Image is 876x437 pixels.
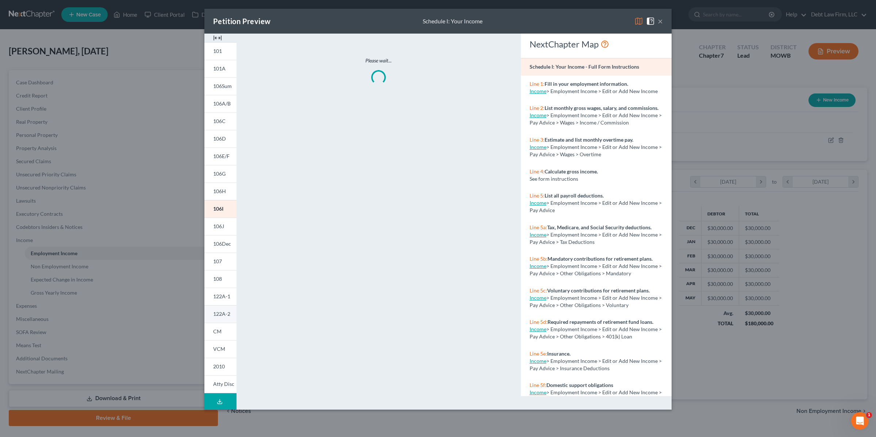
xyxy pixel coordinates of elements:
span: Line 4: [530,168,545,175]
span: > Employment Income > Edit or Add New Income > Pay Advice [530,200,662,213]
span: Line 2: [530,105,545,111]
a: Income [530,295,546,301]
span: Line 3: [530,137,545,143]
p: Please wait... [267,57,490,64]
a: Income [530,144,546,150]
div: NextChapter Map [530,38,663,50]
a: 106E/F [204,147,237,165]
a: 106D [204,130,237,147]
iframe: Intercom live chat [851,412,869,430]
a: Income [530,200,546,206]
span: 108 [213,276,222,282]
span: Line 5a: [530,224,547,230]
a: 122A-1 [204,288,237,305]
strong: Schedule I: Your Income - Full Form Instructions [530,64,639,70]
span: 2010 [213,363,225,369]
span: CM [213,328,222,334]
a: Income [530,263,546,269]
span: Line 5c: [530,287,547,294]
span: Atty Disc [213,381,234,387]
strong: Calculate gross income. [545,168,598,175]
span: Line 5f: [530,382,546,388]
img: help-close-5ba153eb36485ed6c1ea00a893f15db1cb9b99d6cae46e1a8edb6c62d00a1a76.svg [646,17,655,26]
a: 106C [204,112,237,130]
span: 1 [866,412,872,418]
span: VCM [213,346,225,352]
span: > Employment Income > Edit or Add New Income > Pay Advice > Tax Deductions [530,231,662,245]
span: > Employment Income > Edit or Add New Income > Pay Advice > Wages > Overtime [530,144,662,157]
span: 106H [213,188,226,194]
a: Income [530,231,546,238]
span: > Employment Income > Edit or Add New Income > Pay Advice > Insurance Deductions [530,358,662,371]
strong: Fill in your employment information. [545,81,628,87]
a: 107 [204,253,237,270]
span: Line 1: [530,81,545,87]
strong: Tax, Medicare, and Social Security deductions. [547,224,652,230]
span: > Employment Income > Edit or Add New Income > Pay Advice > Other Obligations > Domestic Sup. [530,389,662,403]
strong: List all payroll deductions. [545,192,604,199]
span: 122A-2 [213,311,230,317]
a: Income [530,326,546,332]
div: Petition Preview [213,16,270,26]
a: CM [204,323,237,340]
a: Income [530,389,546,395]
span: 106J [213,223,224,229]
strong: Insurance. [547,350,570,357]
a: VCM [204,340,237,358]
a: 101A [204,60,237,77]
a: 101 [204,42,237,60]
span: 107 [213,258,222,264]
span: 106G [213,170,226,177]
span: 106I [213,206,223,212]
span: Line 5b: [530,256,547,262]
strong: Required repayments of retirement fund loans. [547,319,653,325]
a: 122A-2 [204,305,237,323]
span: 101 [213,48,222,54]
span: 106D [213,135,226,142]
span: 106Dec [213,241,231,247]
strong: Domestic support obligations [546,382,613,388]
span: > Employment Income > Edit or Add New Income > Pay Advice > Other Obligations > Mandatory [530,263,662,276]
a: 106G [204,165,237,183]
span: 101A [213,65,226,72]
strong: Mandatory contributions for retirement plans. [547,256,653,262]
a: Income [530,358,546,364]
button: × [658,17,663,26]
span: > Employment Income > Edit or Add New Income > Pay Advice > Other Obligations > 401(k) Loan [530,326,662,340]
strong: List monthly gross wages, salary, and commissions. [545,105,658,111]
a: 106H [204,183,237,200]
div: Schedule I: Your Income [423,17,483,26]
span: > Employment Income > Edit or Add New Income [546,88,658,94]
img: expand-e0f6d898513216a626fdd78e52531dac95497ffd26381d4c15ee2fc46db09dca.svg [213,34,222,42]
a: Income [530,112,546,118]
span: 106E/F [213,153,230,159]
span: 106A/B [213,100,231,107]
span: Line 5: [530,192,545,199]
a: 106A/B [204,95,237,112]
span: Line 5d: [530,319,547,325]
span: 106Sum [213,83,232,89]
span: 122A-1 [213,293,230,299]
span: 106C [213,118,226,124]
span: > Employment Income > Edit or Add New Income > Pay Advice > Other Obligations > Voluntary [530,295,662,308]
span: > Employment Income > Edit or Add New Income > Pay Advice > Wages > Income / Commission [530,112,662,126]
a: 108 [204,270,237,288]
a: 106Sum [204,77,237,95]
span: Line 5e: [530,350,547,357]
span: See form instructions [530,176,578,182]
a: 106I [204,200,237,218]
strong: Estimate and list monthly overtime pay. [545,137,633,143]
img: map-eea8200ae884c6f1103ae1953ef3d486a96c86aabb227e865a55264e3737af1f.svg [634,17,643,26]
a: Atty Disc [204,375,237,393]
strong: Voluntary contributions for retirement plans. [547,287,650,294]
a: 2010 [204,358,237,375]
a: 106J [204,218,237,235]
a: 106Dec [204,235,237,253]
a: Income [530,88,546,94]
